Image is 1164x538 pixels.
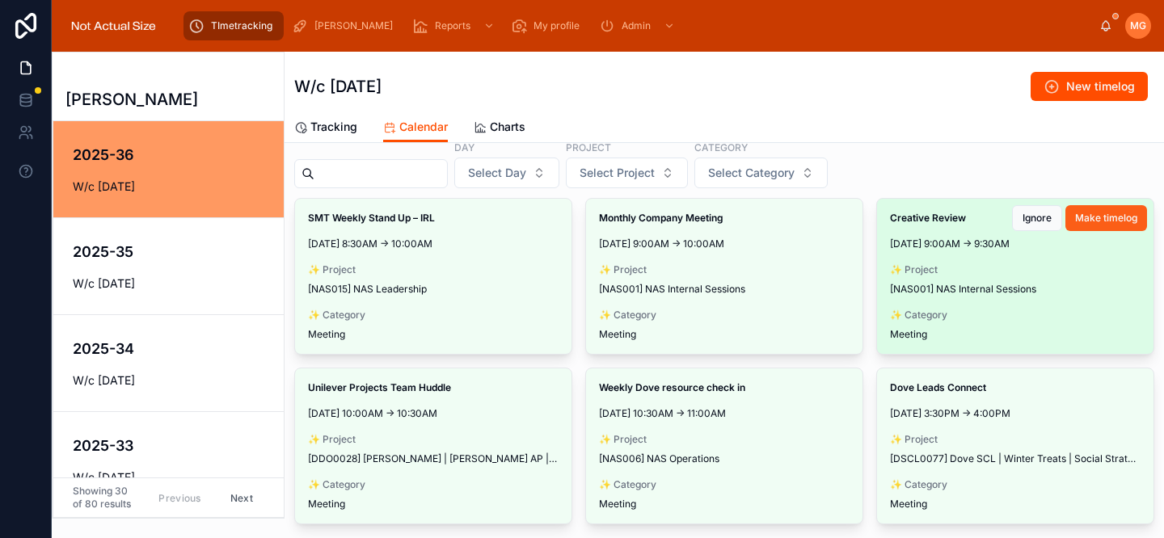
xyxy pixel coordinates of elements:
span: [PERSON_NAME] [314,19,393,32]
span: W/c [DATE] [73,179,286,195]
span: W/c [DATE] [73,469,286,485]
span: New timelog [1066,78,1135,95]
strong: SMT Weekly Stand Up – IRL [308,212,435,224]
span: [DATE] 9:00AM → 10:00AM [599,237,850,250]
span: Meeting [890,498,927,511]
span: Charts [490,119,525,135]
span: ✨ Project [599,433,850,446]
span: Select Day [468,165,526,181]
span: [DATE] 9:00AM → 9:30AM [890,237,1141,250]
a: Calendar [383,112,448,143]
span: Meeting [599,328,636,341]
span: [DATE] 8:30AM → 10:00AM [308,237,559,250]
span: Showing 30 of 80 results [73,485,134,511]
span: [NAS006] NAS Operations [599,452,719,465]
span: Meeting [599,498,636,511]
button: Ignore [1012,205,1062,231]
button: Next [219,485,264,511]
span: Make timelog [1075,212,1137,225]
h1: W/c [DATE] [294,75,382,98]
span: ✨ Category [890,309,1141,322]
span: Admin [622,19,651,32]
label: Project [566,140,611,154]
button: Select Button [694,158,828,188]
a: Reports [407,11,503,40]
strong: Weekly Dove resource check in [599,381,745,393]
span: Select Category [708,165,795,181]
h1: [PERSON_NAME] [65,88,198,111]
span: W/c [DATE] [73,372,286,389]
button: Select Button [566,158,688,188]
span: ✨ Project [599,263,850,276]
span: W/c [DATE] [73,275,286,292]
span: ✨ Category [308,478,559,491]
span: [DDO0028] [PERSON_NAME] | [PERSON_NAME] AP | BET [308,452,559,465]
strong: Unilever Projects Team Huddle [308,381,451,393]
label: Day [454,140,474,154]
span: ✨ Project [308,263,559,276]
span: Meeting [890,328,927,341]
span: Select Project [580,165,655,181]
strong: Monthly Company Meeting [599,212,723,224]
label: Category [694,140,748,154]
span: ✨ Project [890,433,1141,446]
strong: Creative Review [890,212,966,224]
button: New timelog [1031,72,1148,101]
span: [NAS001] NAS Internal Sessions [599,283,745,296]
strong: Dove Leads Connect [890,381,986,393]
span: [NAS015] NAS Leadership [308,283,427,296]
span: Meeting [308,498,345,511]
span: My profile [533,19,580,32]
h4: 2025-33 [73,435,286,456]
span: [DATE] 10:30AM → 11:00AM [599,407,850,420]
span: MG [1130,19,1146,32]
span: Ignore [1023,212,1052,225]
span: Calendar [399,119,448,135]
span: TImetracking [211,19,272,32]
a: 2025-36W/c [DATE] [53,121,284,217]
a: 2025-34W/c [DATE] [53,314,284,411]
span: ✨ Category [599,309,850,322]
span: [DATE] 10:00AM → 10:30AM [308,407,559,420]
a: [PERSON_NAME] [287,11,404,40]
span: [DSCL0077] Dove SCL | Winter Treats | Social Strategy & Creative Development [890,452,1141,465]
a: 2025-33W/c [DATE] [53,411,284,508]
span: [DATE] 3:30PM → 4:00PM [890,407,1141,420]
h4: 2025-36 [73,144,286,166]
span: ✨ Project [308,433,559,446]
a: TImetracking [183,11,284,40]
span: ✨ Category [308,309,559,322]
span: Reports [435,19,470,32]
button: Select Button [454,158,559,188]
span: Meeting [308,328,345,341]
img: App logo [65,13,162,39]
span: [NAS001] NAS Internal Sessions [890,283,1036,296]
h4: 2025-34 [73,338,286,359]
span: Tracking [310,119,357,135]
h4: 2025-35 [73,241,286,263]
div: scrollable content [175,8,1099,44]
span: ✨ Project [890,263,1141,276]
a: My profile [506,11,591,40]
a: Tracking [294,112,357,145]
span: ✨ Category [599,478,850,491]
a: 2025-35W/c [DATE] [53,217,284,314]
a: Admin [594,11,683,40]
a: Charts [474,112,525,145]
span: ✨ Category [890,478,1141,491]
button: Make timelog [1065,205,1147,231]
